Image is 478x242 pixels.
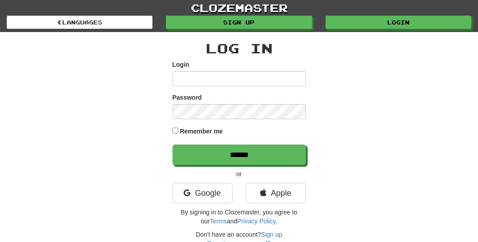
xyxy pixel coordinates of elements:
label: Login [173,60,189,69]
a: Login [325,16,471,29]
a: Terms [210,218,227,225]
p: By signing in to Clozemaster, you agree to our and . [173,208,306,226]
label: Remember me [180,127,223,136]
a: Google [173,183,233,203]
a: Apple [246,183,306,203]
p: or [173,169,306,178]
h2: Log In [173,41,306,56]
a: Privacy Policy [237,218,275,225]
a: Languages [7,16,153,29]
a: Sign up [166,16,312,29]
label: Password [173,93,202,102]
a: Sign up [261,231,282,238]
